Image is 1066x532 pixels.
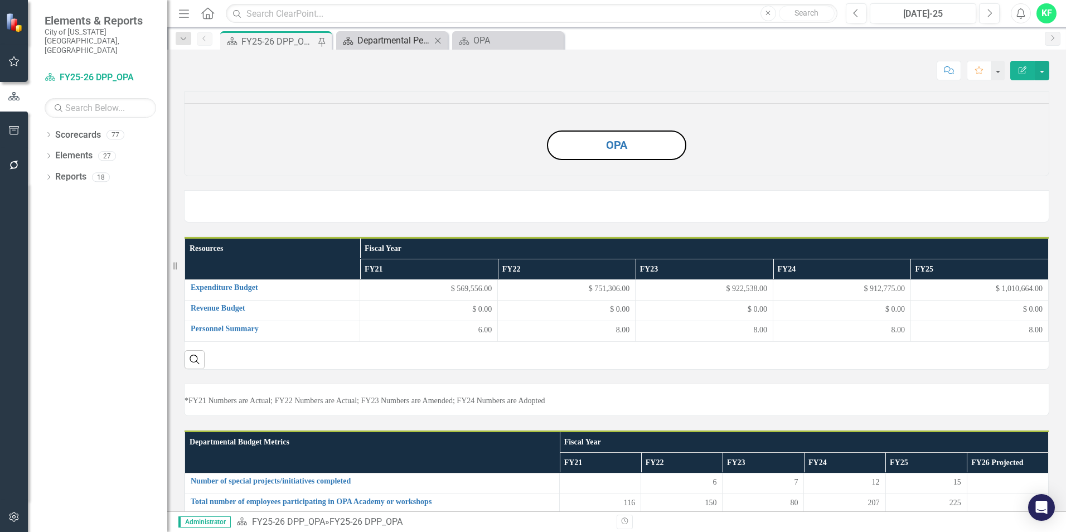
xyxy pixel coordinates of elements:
span: Administrator [178,516,231,528]
span: 225 [949,497,961,509]
td: Double-Click to Edit [360,279,498,300]
td: Double-Click to Edit [967,473,1048,494]
td: Double-Click to Edit [360,300,498,321]
td: Double-Click to Edit [641,494,723,514]
span: 8.00 [616,325,630,336]
a: Departmental Performance Plans [339,33,431,47]
a: Expenditure Budget [191,283,354,292]
span: 8.00 [754,325,768,336]
td: Double-Click to Edit [641,473,723,494]
a: Revenue Budget [191,304,354,312]
input: Search ClearPoint... [226,4,837,23]
td: Double-Click to Edit [723,473,804,494]
small: City of [US_STATE][GEOGRAPHIC_DATA], [GEOGRAPHIC_DATA] [45,27,156,55]
span: 8.00 [1029,325,1043,336]
span: $ 0.00 [610,304,629,315]
a: FY25-26 DPP_OPA [252,516,325,527]
span: 8.00 [891,325,905,336]
div: 27 [98,151,116,161]
span: $ 751,306.00 [589,283,630,294]
a: Reports [55,171,86,183]
td: Double-Click to Edit [910,300,1048,321]
div: 77 [106,130,124,139]
button: [DATE]-25 [870,3,976,23]
a: FY25-26 DPP_OPA [45,71,156,84]
span: $ 0.00 [472,304,492,315]
td: Double-Click to Edit [804,473,885,494]
span: $ 912,775.00 [864,283,905,294]
span: $ 569,556.00 [451,283,492,294]
td: Double-Click to Edit [360,321,498,341]
span: 12 [872,477,880,488]
td: Double-Click to Edit [498,321,636,341]
span: 6.00 [478,325,492,336]
div: [DATE]-25 [874,7,972,21]
span: Elements & Reports [45,14,156,27]
div: OPA [473,33,561,47]
a: Number of special projects/initiatives completed [191,477,554,485]
td: Double-Click to Edit [910,321,1048,341]
span: $ 0.00 [885,304,905,315]
span: 15 [953,477,961,488]
div: 18 [92,172,110,182]
div: FY25-26 DPP_OPA [241,35,315,49]
button: Search [779,6,835,21]
span: Search [794,8,818,17]
td: Double-Click to Edit [560,494,641,514]
td: Double-Click to Edit Right Click for Context Menu [185,300,360,321]
span: 116 [624,497,635,509]
button: KF [1036,3,1057,23]
td: Double-Click to Edit Right Click for Context Menu [185,494,560,514]
td: Double-Click to Edit [773,279,911,300]
td: Double-Click to Edit [498,300,636,321]
td: Double-Click to Edit [885,473,967,494]
td: Double-Click to Edit [723,494,804,514]
td: Double-Click to Edit Right Click for Context Menu [185,473,560,494]
td: Double-Click to Edit [636,321,773,341]
td: Double-Click to Edit Right Click for Context Menu [185,321,360,341]
div: Departmental Performance Plans [357,33,431,47]
span: $ 922,538.00 [726,283,768,294]
span: $ 0.00 [1023,304,1043,315]
a: Personnel Summary [191,325,354,333]
td: Double-Click to Edit [773,300,911,321]
a: OPA [606,138,627,152]
td: Double-Click to Edit [967,494,1048,514]
button: OPA [547,130,686,160]
td: Double-Click to Edit Right Click for Context Menu [185,279,360,300]
div: Open Intercom Messenger [1028,494,1055,521]
input: Search Below... [45,98,156,118]
td: Double-Click to Edit [804,494,885,514]
td: Double-Click to Edit [498,279,636,300]
td: Double-Click to Edit [636,300,773,321]
span: 7 [794,477,798,488]
td: Double-Click to Edit [636,279,773,300]
span: 207 [868,497,880,509]
td: Double-Click to Edit [885,494,967,514]
div: FY25-26 DPP_OPA [330,516,403,527]
p: *FY21 Numbers are Actual; FY22 Numbers are Actual; FY23 Numbers are Amended; FY24 Numbers are Ado... [185,395,1049,407]
div: » [236,516,608,529]
td: Double-Click to Edit [560,473,641,494]
span: $ 0.00 [748,304,767,315]
img: ClearPoint Strategy [6,13,25,32]
span: 150 [705,497,716,509]
a: Elements [55,149,93,162]
a: OPA [455,33,561,47]
td: Double-Click to Edit [910,279,1048,300]
a: Scorecards [55,129,101,142]
span: $ 1,010,664.00 [996,283,1043,294]
span: 80 [790,497,798,509]
span: 6 [713,477,716,488]
td: Double-Click to Edit [773,321,911,341]
a: Total number of employees participating in OPA Academy or workshops [191,497,554,506]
